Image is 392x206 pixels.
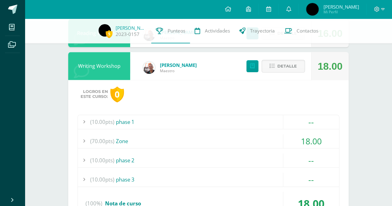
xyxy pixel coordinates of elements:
[283,134,339,148] div: 18.00
[277,60,297,72] span: Detalle
[323,9,359,15] span: Mi Perfil
[90,134,114,148] span: (70.00pts)
[280,19,323,43] a: Contactos
[99,24,111,37] img: 48747d284d5cf0bb993695dd4358f861.png
[90,115,114,129] span: (10.00pts)
[78,173,339,186] div: phase 3
[116,31,139,37] a: 2023-0157
[68,52,130,80] div: Writing Workshop
[318,52,342,80] div: 18.00
[78,115,339,129] div: phase 1
[323,4,359,10] span: [PERSON_NAME]
[283,153,339,167] div: --
[143,61,155,74] img: 9d45b6fafb3e0c9761eab55bf4e32414.png
[283,173,339,186] div: --
[235,19,280,43] a: Trayectoria
[110,86,124,102] div: 0
[168,28,185,34] span: Punteos
[297,28,318,34] span: Contactos
[78,153,339,167] div: phase 2
[78,134,339,148] div: Zone
[250,28,275,34] span: Trayectoria
[81,89,108,99] span: Logros en este curso:
[116,25,147,31] a: [PERSON_NAME]
[160,62,197,68] a: [PERSON_NAME]
[283,115,339,129] div: --
[151,19,190,43] a: Punteos
[106,30,112,38] span: 5
[306,3,319,15] img: 48747d284d5cf0bb993695dd4358f861.png
[205,28,230,34] span: Actividades
[160,68,197,73] span: Maestro
[90,153,114,167] span: (10.00pts)
[190,19,235,43] a: Actividades
[262,60,305,72] button: Detalle
[90,173,114,186] span: (10.00pts)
